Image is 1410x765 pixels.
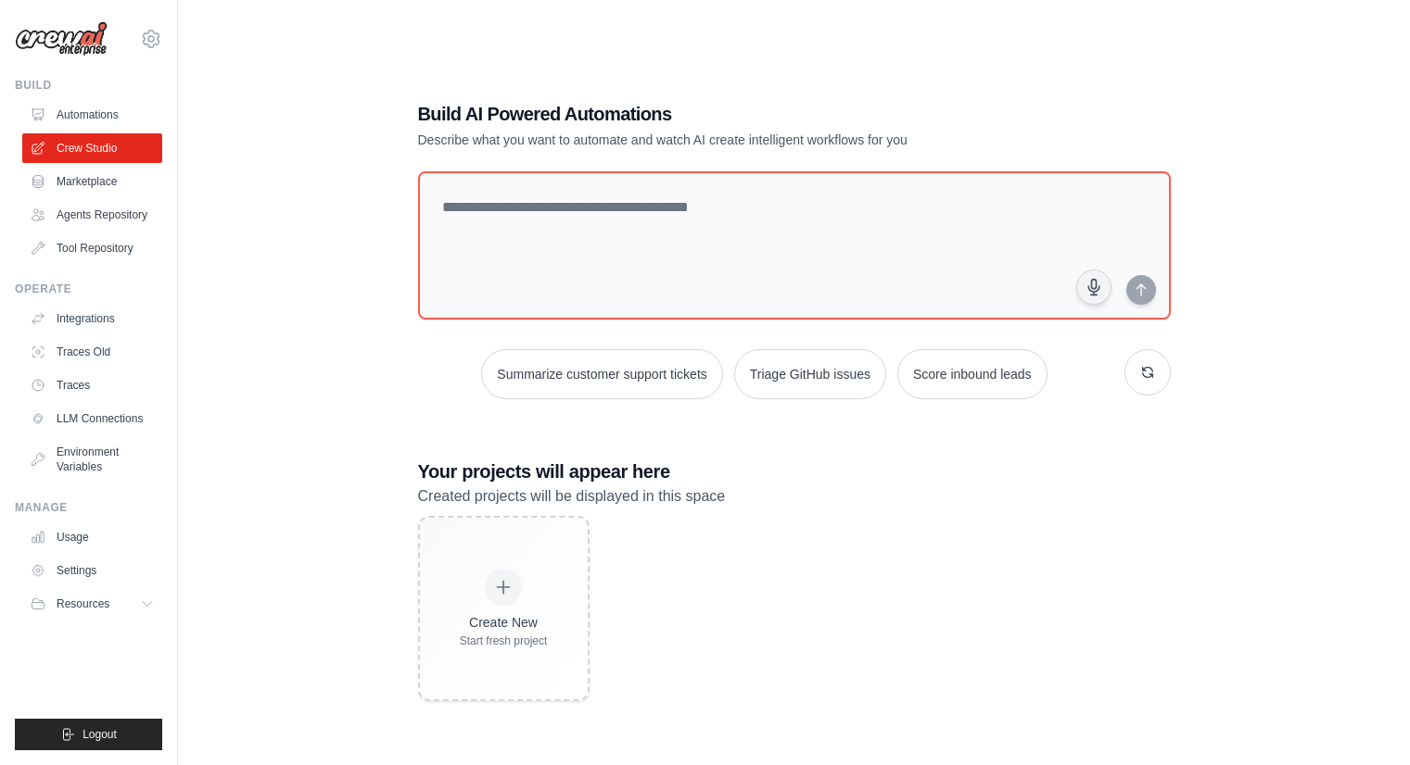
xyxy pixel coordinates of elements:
div: Manage [15,500,162,515]
button: Summarize customer support tickets [481,349,722,399]
h1: Build AI Powered Automations [418,101,1041,127]
div: Start fresh project [460,633,548,648]
a: Traces Old [22,337,162,367]
span: Logout [83,727,117,742]
img: Logo [15,21,108,56]
div: Create New [460,613,548,632]
a: Marketplace [22,167,162,196]
a: Automations [22,100,162,130]
a: Environment Variables [22,437,162,482]
button: Logout [15,719,162,750]
button: Get new suggestions [1124,349,1171,395]
a: Traces [22,370,162,400]
a: Tool Repository [22,233,162,263]
div: Build [15,78,162,93]
a: Agents Repository [22,200,162,230]
a: Crew Studio [22,133,162,163]
button: Click to speak your automation idea [1076,270,1111,305]
button: Score inbound leads [897,349,1048,399]
button: Resources [22,589,162,619]
p: Describe what you want to automate and watch AI create intelligent workflows for you [418,131,1041,149]
div: Operate [15,282,162,296]
a: Integrations [22,304,162,333]
a: Settings [22,556,162,585]
button: Triage GitHub issues [734,349,886,399]
span: Resources [57,596,109,611]
a: LLM Connections [22,404,162,433]
h3: Your projects will appear here [418,458,1171,484]
p: Created projects will be displayed in this space [418,484,1171,508]
a: Usage [22,522,162,552]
